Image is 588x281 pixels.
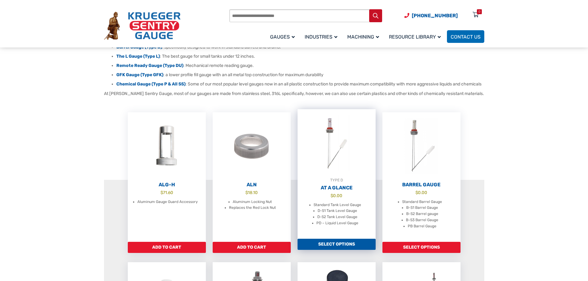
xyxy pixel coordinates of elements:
[451,34,481,40] span: Contact Us
[116,72,484,78] li: : a lower profile fill gauge with an all metal top construction for maximum durability
[382,242,461,253] a: Add to cart: “Barrel Gauge”
[305,34,337,40] span: Industries
[128,112,206,180] img: ALG-OF
[298,185,376,191] h2: At A Glance
[104,90,484,97] p: At [PERSON_NAME] Sentry Gauge, most of our gauges are made from stainless steel, 316L specificall...
[213,112,291,180] img: ALN
[104,12,181,40] img: Krueger Sentry Gauge
[389,34,441,40] span: Resource Library
[245,190,248,195] span: $
[266,29,301,44] a: Gauges
[128,182,206,188] h2: ALG-H
[301,29,344,44] a: Industries
[298,109,376,239] a: TYPE DAt A Glance $0.00 Standard Tank Level Gauge D-S1 Tank Level Gauge D-S2 Tank Level Gauge PD ...
[406,205,438,211] li: B-S1 Barrel Gauge
[161,190,163,195] span: $
[245,190,258,195] bdi: 18.10
[116,72,163,77] a: GFK Gauge (Type GFK)
[298,109,376,177] img: At A Glance
[344,29,385,44] a: Machining
[213,242,291,253] a: Add to cart: “ALN”
[382,112,461,180] img: Barrel Gauge
[318,208,357,214] li: D-S1 Tank Level Gauge
[116,53,484,60] li: : The best gauge for small tanks under 12 inches.
[233,199,272,205] li: Aluminum Locking Nut
[382,182,461,188] h2: Barrel Gauge
[116,81,186,87] a: Chemical Gauge (Type P & All SS)
[116,81,484,87] li: : Some of our most popular level gauges now in an all plastic construction to provide maximum com...
[213,182,291,188] h2: ALN
[406,217,438,223] li: B-S3 Barrel Gauge
[137,199,198,205] li: Aluminum Gauge Guard Accessory
[402,199,442,205] li: Standard Barrel Gauge
[317,214,357,220] li: D-S2 Tank Level Gauge
[229,205,276,211] li: Replaces the Red Lock Nut
[447,30,484,43] a: Contact Us
[128,112,206,242] a: ALG-H $71.60 Aluminum Gauge Guard Accessory
[331,193,333,198] span: $
[382,112,461,242] a: Barrel Gauge $0.00 Standard Barrel Gauge B-S1 Barrel Gauge B-S2 Barrel gauge B-S3 Barrel Gauge PB...
[404,12,458,19] a: Phone Number (920) 434-8860
[415,190,418,195] span: $
[408,223,436,229] li: PB Barrel Gauge
[314,202,361,208] li: Standard Tank Level Gauge
[298,177,376,183] div: TYPE D
[116,63,484,69] li: : Mechanical remote reading gauge.
[128,242,206,253] a: Add to cart: “ALG-H”
[415,190,427,195] bdi: 0.00
[331,193,342,198] bdi: 0.00
[298,239,376,250] a: Add to cart: “At A Glance”
[412,13,458,19] span: [PHONE_NUMBER]
[316,220,358,226] li: PD – Liquid Level Gauge
[478,9,480,14] div: 0
[385,29,447,44] a: Resource Library
[406,211,438,217] li: B-S2 Barrel gauge
[347,34,379,40] span: Machining
[116,54,160,59] a: The L Gauge (Type L)
[116,63,183,68] a: Remote Ready Gauge (Type DU)
[161,190,173,195] bdi: 71.60
[270,34,295,40] span: Gauges
[213,112,291,242] a: ALN $18.10 Aluminum Locking Nut Replaces the Red Lock Nut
